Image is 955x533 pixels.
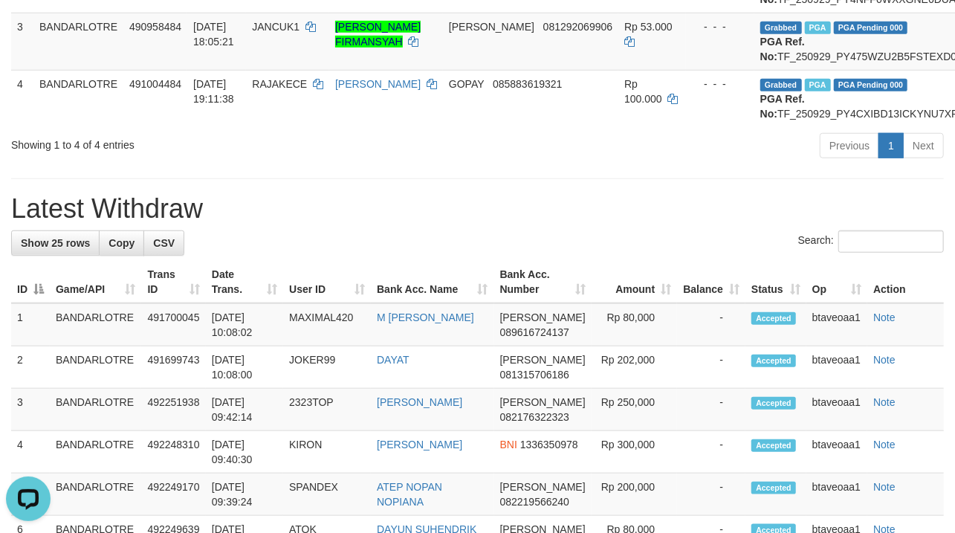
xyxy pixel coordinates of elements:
[129,21,181,33] span: 490958484
[592,261,678,303] th: Amount: activate to sort column ascending
[494,261,592,303] th: Bank Acc. Number: activate to sort column ascending
[834,79,908,91] span: PGA Pending
[33,13,123,70] td: BANDARLOTRE
[252,78,307,90] span: RAJAKECE
[449,78,484,90] span: GOPAY
[867,261,944,303] th: Action
[903,133,944,158] a: Next
[760,36,805,62] b: PGA Ref. No:
[206,389,283,431] td: [DATE] 09:42:14
[805,79,831,91] span: Marked by btaveoaa1
[677,303,745,346] td: -
[692,19,748,34] div: - - -
[206,261,283,303] th: Date Trans.: activate to sort column ascending
[109,237,135,249] span: Copy
[11,389,50,431] td: 3
[500,411,569,423] span: Copy 082176322323 to clipboard
[692,77,748,91] div: - - -
[50,389,141,431] td: BANDARLOTRE
[21,237,90,249] span: Show 25 rows
[449,21,534,33] span: [PERSON_NAME]
[141,389,205,431] td: 492251938
[751,439,796,452] span: Accepted
[520,439,578,450] span: Copy 1336350978 to clipboard
[677,474,745,516] td: -
[592,303,678,346] td: Rp 80,000
[11,261,50,303] th: ID: activate to sort column descending
[283,303,371,346] td: MAXIMAL420
[806,303,867,346] td: btaveoaa1
[6,6,51,51] button: Open LiveChat chat widget
[283,389,371,431] td: 2323TOP
[624,21,673,33] span: Rp 53.000
[377,311,474,323] a: M [PERSON_NAME]
[677,431,745,474] td: -
[493,78,562,90] span: Copy 085883619321 to clipboard
[838,230,944,253] input: Search:
[50,474,141,516] td: BANDARLOTRE
[500,326,569,338] span: Copy 089616724137 to clipboard
[193,78,234,105] span: [DATE] 19:11:38
[206,346,283,389] td: [DATE] 10:08:00
[873,396,896,408] a: Note
[745,261,806,303] th: Status: activate to sort column ascending
[500,396,586,408] span: [PERSON_NAME]
[677,261,745,303] th: Balance: activate to sort column ascending
[335,78,421,90] a: [PERSON_NAME]
[798,230,944,253] label: Search:
[624,78,662,105] span: Rp 100.000
[283,261,371,303] th: User ID: activate to sort column ascending
[592,474,678,516] td: Rp 200,000
[206,431,283,474] td: [DATE] 09:40:30
[11,70,33,127] td: 4
[751,312,796,325] span: Accepted
[50,346,141,389] td: BANDARLOTRE
[11,13,33,70] td: 3
[141,303,205,346] td: 491700045
[592,389,678,431] td: Rp 250,000
[760,93,805,120] b: PGA Ref. No:
[806,389,867,431] td: btaveoaa1
[99,230,144,256] a: Copy
[500,369,569,381] span: Copy 081315706186 to clipboard
[377,396,462,408] a: [PERSON_NAME]
[873,354,896,366] a: Note
[806,346,867,389] td: btaveoaa1
[751,355,796,367] span: Accepted
[11,303,50,346] td: 1
[543,21,612,33] span: Copy 081292069906 to clipboard
[50,431,141,474] td: BANDARLOTRE
[143,230,184,256] a: CSV
[751,482,796,494] span: Accepted
[751,397,796,410] span: Accepted
[283,474,371,516] td: SPANDEX
[50,261,141,303] th: Game/API: activate to sort column ascending
[377,439,462,450] a: [PERSON_NAME]
[820,133,879,158] a: Previous
[11,194,944,224] h1: Latest Withdraw
[677,346,745,389] td: -
[141,261,205,303] th: Trans ID: activate to sort column ascending
[11,230,100,256] a: Show 25 rows
[33,70,123,127] td: BANDARLOTRE
[141,346,205,389] td: 491699743
[806,431,867,474] td: btaveoaa1
[141,474,205,516] td: 492249170
[834,22,908,34] span: PGA Pending
[153,237,175,249] span: CSV
[760,22,802,34] span: Grabbed
[283,346,371,389] td: JOKER99
[377,354,409,366] a: DAYAT
[500,439,517,450] span: BNI
[500,354,586,366] span: [PERSON_NAME]
[500,311,586,323] span: [PERSON_NAME]
[806,261,867,303] th: Op: activate to sort column ascending
[335,21,421,48] a: [PERSON_NAME] FIRMANSYAH
[500,496,569,508] span: Copy 082219566240 to clipboard
[206,303,283,346] td: [DATE] 10:08:02
[252,21,300,33] span: JANCUK1
[878,133,904,158] a: 1
[11,431,50,474] td: 4
[873,311,896,323] a: Note
[193,21,234,48] span: [DATE] 18:05:21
